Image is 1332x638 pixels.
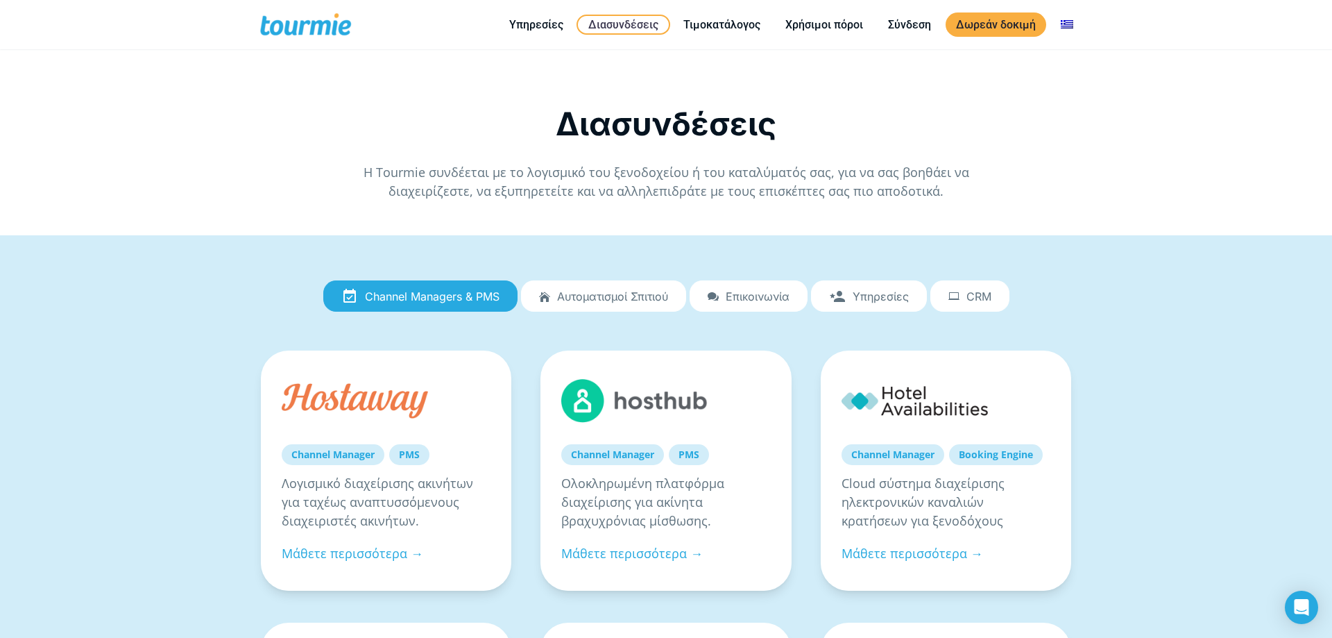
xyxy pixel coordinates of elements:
a: Channel Manager [842,444,944,465]
a: Τιμοκατάλογος [673,16,771,33]
a: Channel Manager [282,444,384,465]
a: Χρήσιμοι πόροι [775,16,873,33]
span: Υπηρεσίες [853,290,909,303]
a: Booking Engine [949,444,1043,465]
a: Channel Manager [561,444,664,465]
p: Λογισμικό διαχείρισης ακινήτων για ταχέως αναπτυσσόμενους διαχειριστές ακινήτων. [282,474,490,530]
p: Cloud σύστημα διαχείρισης ηλεκτρονικών καναλιών κρατήσεων για ξενοδόχους [842,474,1050,530]
a: Μάθετε περισσότερα → [842,545,983,562]
a: Μάθετε περισσότερα → [561,545,703,562]
span: CRM [966,290,991,303]
a: PMS [669,444,709,465]
a: Επικοινωνία [690,280,808,312]
span: Αυτοματισμοί Σπιτιού [557,290,668,303]
a: PMS [389,444,429,465]
a: Αυτοματισμοί Σπιτιού [521,280,686,312]
a: Δωρεάν δοκιμή [946,12,1046,37]
a: Διασυνδέσεις [577,15,670,35]
a: Channel Managers & PMS [323,280,518,312]
a: Υπηρεσίες [811,280,927,312]
span: Channel Managers & PMS [365,290,499,303]
span: Επικοινωνία [726,290,789,303]
span: Διασυνδέσεις [556,104,776,143]
a: Μάθετε περισσότερα → [282,545,423,562]
div: Open Intercom Messenger [1285,591,1318,624]
p: Ολοκληρωμένη πλατφόρμα διαχείρισης για ακίνητα βραχυχρόνιας μίσθωσης. [561,474,770,530]
span: Η Tourmie συνδέεται με το λογισμικό του ξενοδοχείου ή του καταλύματός σας, για να σας βοηθάει να ... [364,164,969,199]
a: Υπηρεσίες [499,16,574,33]
a: CRM [930,280,1009,312]
a: Σύνδεση [878,16,941,33]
